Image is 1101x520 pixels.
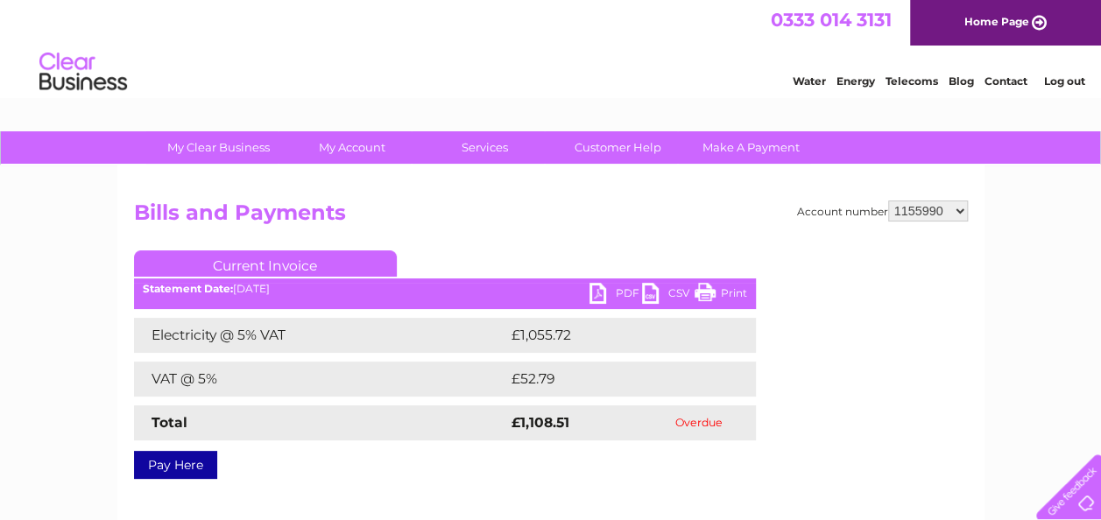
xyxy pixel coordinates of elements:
td: VAT @ 5% [134,362,507,397]
a: Current Invoice [134,250,397,277]
div: Account number [797,200,968,221]
a: Print [695,283,747,308]
b: Statement Date: [143,282,233,295]
a: Blog [949,74,974,88]
strong: Total [152,414,187,431]
a: Customer Help [546,131,690,164]
a: Telecoms [886,74,938,88]
td: Overdue [642,405,756,440]
a: 0333 014 3131 [771,9,892,31]
a: CSV [642,283,695,308]
a: Water [793,74,826,88]
a: Contact [985,74,1027,88]
a: Pay Here [134,451,217,479]
td: Electricity @ 5% VAT [134,318,507,353]
td: £1,055.72 [507,318,728,353]
a: Services [413,131,557,164]
img: logo.png [39,46,128,99]
strong: £1,108.51 [512,414,569,431]
a: My Account [279,131,424,164]
div: Clear Business is a trading name of Verastar Limited (registered in [GEOGRAPHIC_DATA] No. 3667643... [138,10,965,85]
a: My Clear Business [146,131,291,164]
td: £52.79 [507,362,720,397]
a: Energy [836,74,875,88]
a: Make A Payment [679,131,823,164]
a: Log out [1043,74,1084,88]
a: PDF [589,283,642,308]
h2: Bills and Payments [134,200,968,234]
div: [DATE] [134,283,756,295]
